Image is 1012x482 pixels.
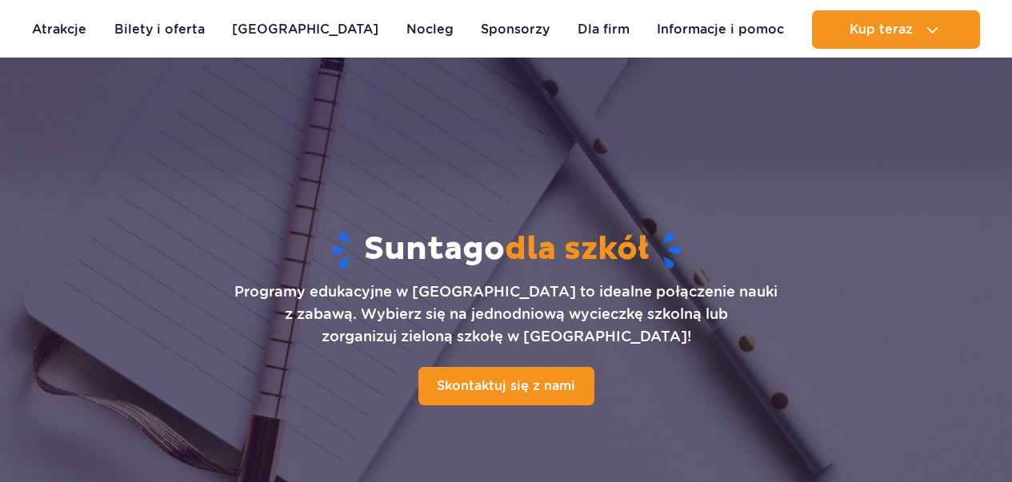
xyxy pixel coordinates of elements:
[114,10,205,49] a: Bilety i oferta
[234,281,778,348] p: Programy edukacyjne w [GEOGRAPHIC_DATA] to idealne połączenie nauki z zabawą. Wybierz się na jedn...
[505,229,649,269] span: dla szkół
[481,10,550,49] a: Sponsorzy
[406,10,454,49] a: Nocleg
[850,22,913,37] span: Kup teraz
[657,10,784,49] a: Informacje i pomoc
[232,10,378,49] a: [GEOGRAPHIC_DATA]
[812,10,980,49] button: Kup teraz
[418,367,594,405] a: Skontaktuj się z nami
[578,10,630,49] a: Dla firm
[12,229,1000,271] h1: Suntago
[32,10,86,49] a: Atrakcje
[437,378,575,393] span: Skontaktuj się z nami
